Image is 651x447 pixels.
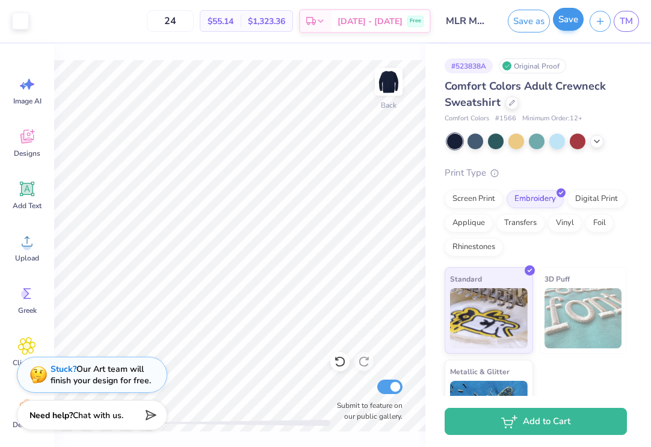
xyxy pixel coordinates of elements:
span: # 1566 [495,114,516,124]
img: Metallic & Glitter [450,381,528,441]
img: Back [377,70,401,94]
span: Upload [15,253,39,263]
span: $55.14 [208,15,233,28]
span: [DATE] - [DATE] [338,15,403,28]
img: 3D Puff [545,288,622,348]
strong: Need help? [29,410,73,421]
input: Untitled Design [437,9,496,33]
input: – – [147,10,194,32]
span: Add Text [13,201,42,211]
button: Save as [508,10,550,32]
span: Comfort Colors [445,114,489,124]
span: Designs [14,149,40,158]
div: Original Proof [499,58,566,73]
div: Applique [445,214,493,232]
label: Submit to feature on our public gallery. [330,400,403,422]
div: # 523838A [445,58,493,73]
div: Transfers [496,214,545,232]
div: Foil [585,214,614,232]
span: $1,323.36 [248,15,285,28]
img: Standard [450,288,528,348]
div: Our Art team will finish your design for free. [51,363,151,386]
span: Minimum Order: 12 + [522,114,582,124]
button: Add to Cart [445,408,627,435]
strong: Stuck? [51,363,76,375]
div: Digital Print [567,190,626,208]
a: TM [614,11,639,32]
button: Save [553,8,584,31]
span: Greek [18,306,37,315]
span: Comfort Colors Adult Crewneck Sweatshirt [445,79,606,109]
div: Back [381,100,396,111]
div: Print Type [445,166,627,180]
span: Free [410,17,421,25]
span: Image AI [13,96,42,106]
span: Standard [450,273,482,285]
span: 3D Puff [545,273,570,285]
div: Vinyl [548,214,582,232]
span: Metallic & Glitter [450,365,510,378]
div: Rhinestones [445,238,503,256]
span: Chat with us. [73,410,123,421]
div: Screen Print [445,190,503,208]
span: TM [620,14,633,28]
span: Decorate [13,420,42,430]
div: Embroidery [507,190,564,208]
span: Clipart & logos [7,358,47,377]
